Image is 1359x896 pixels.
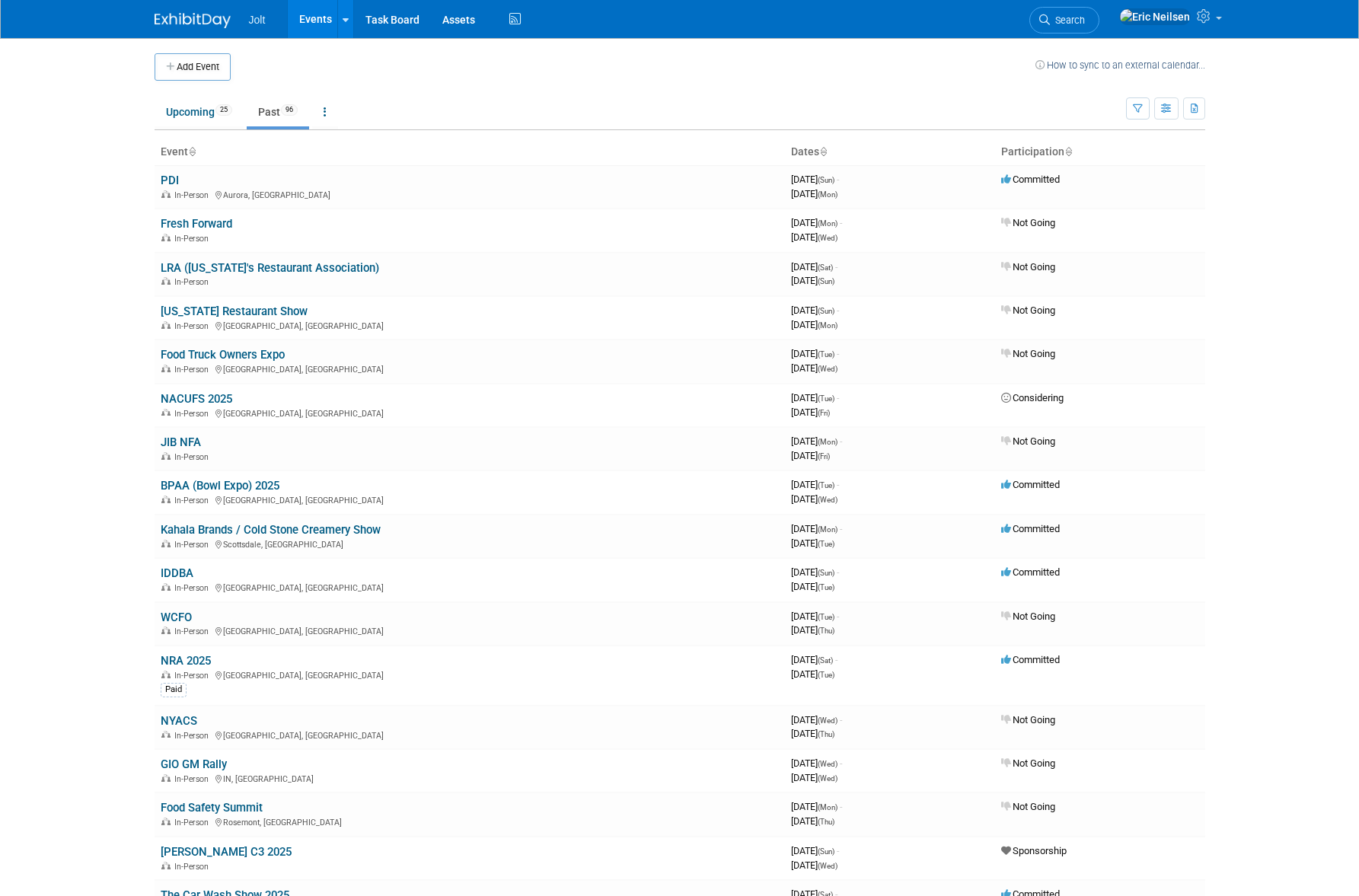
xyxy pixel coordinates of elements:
span: - [835,261,837,273]
span: [DATE] [791,305,839,316]
span: In-Person [174,365,213,375]
span: (Mon) [818,803,837,812]
div: [GEOGRAPHIC_DATA], [GEOGRAPHIC_DATA] [161,362,779,375]
a: NYACS [161,714,197,728]
a: LRA ([US_STATE]'s Restaurant Association) [161,261,379,275]
span: In-Person [174,583,213,593]
span: Not Going [1001,348,1055,359]
img: Eric Neilsen [1119,8,1191,25]
span: [DATE] [791,611,839,622]
span: (Sun) [818,569,834,577]
span: (Wed) [818,365,837,373]
span: [DATE] [791,261,837,273]
span: In-Person [174,277,213,287]
span: - [840,435,842,447]
span: - [837,611,839,622]
div: [GEOGRAPHIC_DATA], [GEOGRAPHIC_DATA] [161,407,779,419]
span: (Sun) [818,277,834,285]
span: In-Person [174,540,213,550]
span: (Thu) [818,627,834,635]
span: In-Person [174,818,213,827]
th: Event [155,139,785,165]
th: Participation [995,139,1205,165]
span: (Sun) [818,307,834,315]
span: [DATE] [791,493,837,505]
span: (Wed) [818,760,837,768]
span: In-Person [174,627,213,636]
span: [DATE] [791,348,839,359]
span: (Wed) [818,496,837,504]
span: - [840,801,842,812]
a: NACUFS 2025 [161,392,232,406]
span: (Tue) [818,540,834,548]
span: In-Person [174,409,213,419]
span: [DATE] [791,624,834,636]
span: - [837,348,839,359]
span: Not Going [1001,757,1055,769]
img: ExhibitDay [155,13,231,28]
img: In-Person Event [161,496,171,503]
span: - [840,523,842,534]
span: Jolt [249,14,266,26]
a: Sort by Participation Type [1064,145,1072,158]
span: (Wed) [818,774,837,783]
span: (Thu) [818,818,834,826]
a: JIB NFA [161,435,201,449]
span: [DATE] [791,319,837,330]
span: (Tue) [818,671,834,679]
span: [DATE] [791,859,837,871]
span: [DATE] [791,174,839,185]
div: Scottsdale, [GEOGRAPHIC_DATA] [161,537,779,550]
a: NRA 2025 [161,654,211,668]
div: [GEOGRAPHIC_DATA], [GEOGRAPHIC_DATA] [161,729,779,741]
span: In-Person [174,731,213,741]
span: [DATE] [791,392,839,403]
span: (Tue) [818,583,834,591]
span: [DATE] [791,654,837,665]
span: In-Person [174,234,213,244]
a: BPAA (Bowl Expo) 2025 [161,479,279,493]
span: - [840,757,842,769]
span: (Fri) [818,409,830,417]
span: - [837,845,839,856]
span: (Wed) [818,716,837,725]
span: [DATE] [791,435,842,447]
span: In-Person [174,452,213,462]
img: In-Person Event [161,321,171,329]
span: [DATE] [791,581,834,592]
span: [DATE] [791,845,839,856]
div: [GEOGRAPHIC_DATA], [GEOGRAPHIC_DATA] [161,668,779,681]
div: Paid [161,683,187,697]
img: In-Person Event [161,731,171,738]
span: [DATE] [791,537,834,549]
span: Considering [1001,392,1064,403]
img: In-Person Event [161,862,171,869]
span: Not Going [1001,611,1055,622]
span: [DATE] [791,728,834,739]
img: In-Person Event [161,818,171,825]
span: - [837,392,839,403]
span: Not Going [1001,261,1055,273]
a: Upcoming25 [155,97,244,126]
span: [DATE] [791,275,834,286]
span: In-Person [174,774,213,784]
div: [GEOGRAPHIC_DATA], [GEOGRAPHIC_DATA] [161,581,779,593]
span: Committed [1001,174,1060,185]
a: WCFO [161,611,192,624]
img: In-Person Event [161,190,171,198]
a: Food Safety Summit [161,801,263,815]
span: 96 [281,104,298,116]
span: (Fri) [818,452,830,461]
span: In-Person [174,671,213,681]
a: Sort by Event Name [188,145,196,158]
span: [DATE] [791,362,837,374]
img: In-Person Event [161,774,171,782]
span: In-Person [174,862,213,872]
span: (Mon) [818,190,837,199]
span: (Sat) [818,263,833,272]
img: In-Person Event [161,365,171,372]
span: - [837,174,839,185]
span: 25 [215,104,232,116]
span: Not Going [1001,435,1055,447]
span: [DATE] [791,188,837,199]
